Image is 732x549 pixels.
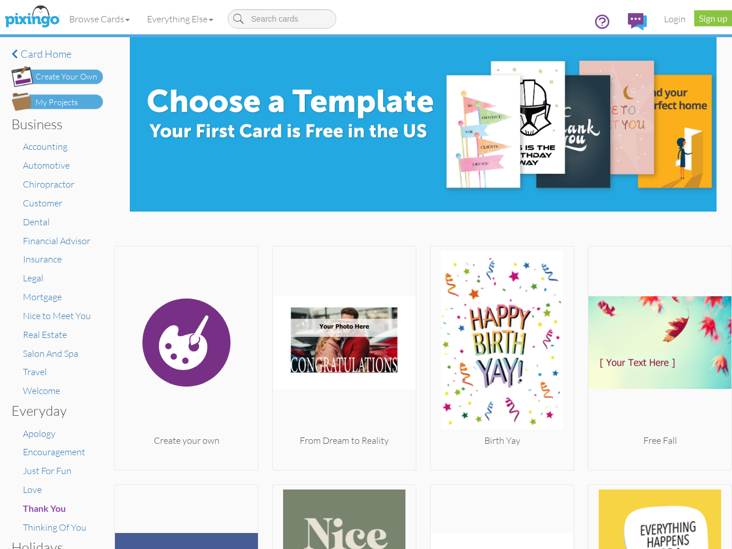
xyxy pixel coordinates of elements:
[11,66,103,87] img: create-own-button.png
[11,49,103,60] a: Card home
[655,5,694,33] a: Login
[23,329,67,340] a: Real Estate
[23,522,86,533] a: Thinking Of You
[23,446,85,457] a: Encouragement
[588,434,731,447] div: Free Fall
[23,484,42,495] a: Love
[35,71,97,83] div: Create Your Own
[115,434,258,447] div: Create your own
[23,272,43,284] a: Legal
[11,403,94,418] h3: Everyday
[2,3,62,31] img: pixingo logo
[23,253,62,265] a: Insurance
[228,9,336,29] input: Search cards
[23,366,47,377] a: Travel
[23,197,62,209] a: Customer
[23,503,66,514] a: Thank You
[431,434,574,447] div: Birth Yay
[23,235,90,246] a: Financial Advisor
[694,10,732,26] a: Sign up
[11,93,103,111] img: my-projects-button.png
[23,291,62,303] a: Mortgage
[23,160,70,171] a: Automotive
[61,5,138,33] a: Browse Cards
[23,428,55,439] a: Apology
[23,348,78,359] a: Salon And Spa
[273,434,416,447] div: From Dream to Reality
[431,251,574,434] img: 20250828-163716-8d2042864239-250.jpg
[11,117,94,132] h3: Business
[588,251,731,434] img: 20250908-205024-9e166ba402a1-250.png
[23,178,74,190] a: Chiropractor
[23,385,60,396] a: Welcome
[130,37,717,212] img: e8896c0d-71ea-4978-9834-e4f545c8bf84.jpg
[23,465,71,476] a: Just For Fun
[628,13,647,30] img: comments.svg
[115,251,258,434] img: create.svg
[23,310,91,321] a: Nice to Meet You
[23,216,50,228] a: Dental
[138,5,222,33] a: Everything Else
[273,251,416,434] img: 20250905-201811-b377196b96e5-250.png
[35,97,78,109] div: My Projects
[23,141,67,152] a: Accounting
